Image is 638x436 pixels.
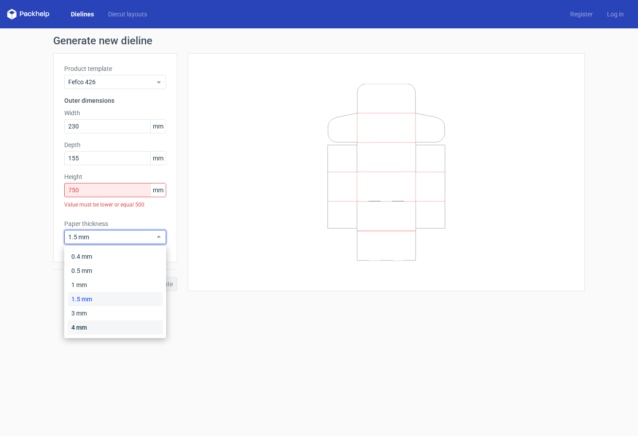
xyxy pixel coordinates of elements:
[64,96,166,105] h3: Outer dimensions
[64,172,166,181] label: Height
[101,10,154,19] a: Diecut layouts
[68,249,163,264] div: 0.4 mm
[68,264,163,278] div: 0.5 mm
[150,183,166,197] span: mm
[64,10,101,19] a: Dielines
[68,320,163,335] div: 4 mm
[68,306,163,320] div: 3 mm
[150,120,166,133] span: mm
[68,233,156,241] span: 1.5 mm
[53,35,585,46] h1: Generate new dieline
[563,10,600,19] a: Register
[68,292,163,306] div: 1.5 mm
[64,197,166,212] div: Value must be lower or equal 500
[600,10,631,19] a: Log in
[68,278,163,292] div: 1 mm
[64,140,166,149] label: Depth
[64,219,166,228] label: Paper thickness
[150,152,166,165] span: mm
[68,78,156,86] span: Fefco 426
[64,64,166,73] label: Product template
[64,109,166,117] label: Width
